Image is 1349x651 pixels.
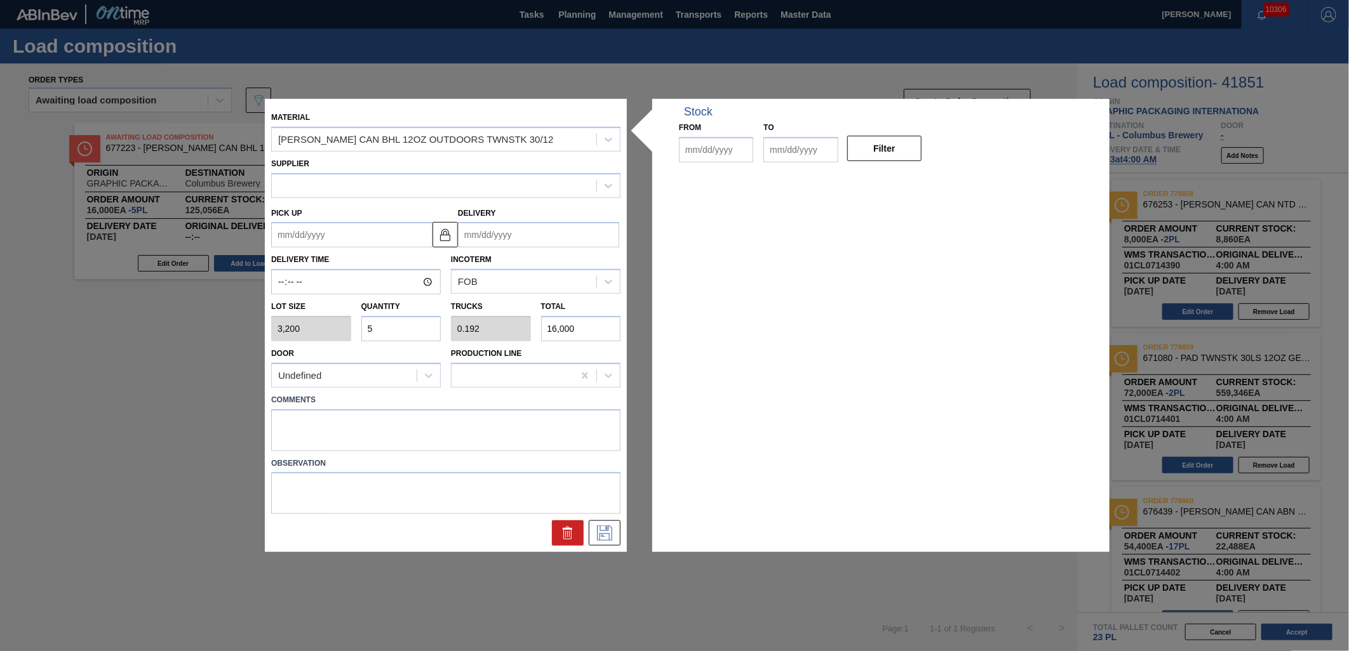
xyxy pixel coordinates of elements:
label: Comments [271,391,621,409]
label: Delivery Time [271,251,441,269]
div: Undefined [278,370,321,381]
input: mm/dd/yyyy [458,222,619,247]
label: Pick up [271,208,302,217]
div: [PERSON_NAME] CAN BHL 12OZ OUTDOORS TWNSTK 30/12 [278,134,553,145]
label: Door [271,349,294,358]
label: Trucks [451,302,483,311]
label: Observation [271,454,621,472]
button: locked [433,221,458,247]
label: Material [271,113,310,122]
label: to [763,123,774,132]
label: Quantity [361,302,400,311]
img: locked [438,227,453,242]
label: Lot size [271,298,351,316]
label: Supplier [271,159,309,168]
label: Production Line [451,349,521,358]
button: Filter [847,136,922,161]
div: Delete Suggestion [552,520,584,546]
input: mm/dd/yyyy [763,137,838,162]
label: Total [541,302,566,311]
label: Delivery [458,208,496,217]
label: Incoterm [451,255,492,264]
div: Stock [684,105,713,119]
label: From [679,123,701,132]
input: mm/dd/yyyy [679,137,753,162]
input: mm/dd/yyyy [271,222,433,247]
div: FOB [458,277,478,287]
div: Save Suggestion [589,520,621,546]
